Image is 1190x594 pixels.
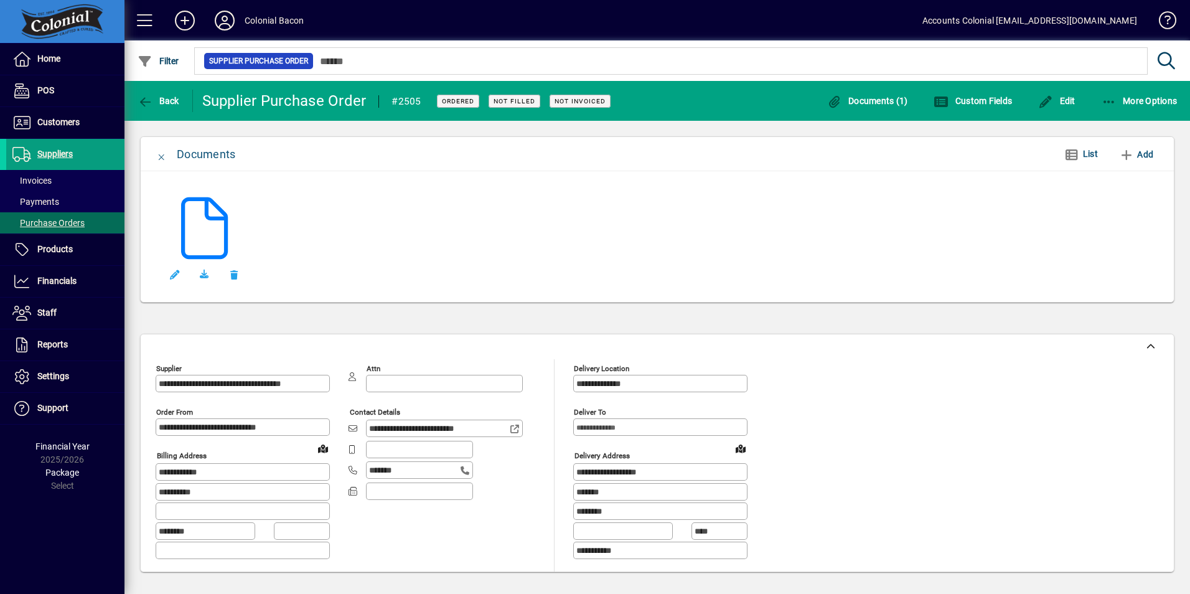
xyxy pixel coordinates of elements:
[45,468,79,478] span: Package
[1038,96,1075,106] span: Edit
[6,191,124,212] a: Payments
[245,11,304,31] div: Colonial Bacon
[37,339,68,349] span: Reports
[574,408,606,417] mat-label: Deliver To
[35,441,90,451] span: Financial Year
[138,56,179,66] span: Filter
[1099,90,1181,112] button: More Options
[1035,90,1079,112] button: Edit
[205,9,245,32] button: Profile
[6,44,124,75] a: Home
[177,144,235,164] div: Documents
[6,170,124,191] a: Invoices
[6,75,124,106] a: POS
[934,96,1012,106] span: Custom Fields
[134,90,182,112] button: Back
[12,218,85,228] span: Purchase Orders
[6,361,124,392] a: Settings
[147,139,177,169] button: Close
[1102,96,1178,106] span: More Options
[6,329,124,361] a: Reports
[37,117,80,127] span: Customers
[37,276,77,286] span: Financials
[827,96,908,106] span: Documents (1)
[37,244,73,254] span: Products
[209,55,308,67] span: Supplier Purchase Order
[6,393,124,424] a: Support
[1083,149,1098,159] span: List
[1054,143,1108,166] button: List
[930,90,1015,112] button: Custom Fields
[219,260,249,290] button: Remove
[6,234,124,265] a: Products
[824,90,911,112] button: Documents (1)
[156,408,193,417] mat-label: Order from
[37,85,54,95] span: POS
[494,97,535,105] span: Not Filled
[159,260,189,290] button: Edit
[37,308,57,318] span: Staff
[922,11,1137,31] div: Accounts Colonial [EMAIL_ADDRESS][DOMAIN_NAME]
[12,176,52,186] span: Invoices
[574,364,629,373] mat-label: Delivery Location
[138,96,179,106] span: Back
[202,91,367,111] div: Supplier Purchase Order
[555,97,606,105] span: Not Invoiced
[6,266,124,297] a: Financials
[124,90,193,112] app-page-header-button: Back
[165,9,205,32] button: Add
[37,403,68,413] span: Support
[1119,144,1153,164] span: Add
[156,364,182,373] mat-label: Supplier
[731,438,751,458] a: View on map
[442,97,474,105] span: Ordered
[189,260,219,290] a: Download
[12,197,59,207] span: Payments
[37,54,60,64] span: Home
[1150,2,1174,43] a: Knowledge Base
[37,149,73,159] span: Suppliers
[134,50,182,72] button: Filter
[6,107,124,138] a: Customers
[1114,143,1158,166] button: Add
[6,298,124,329] a: Staff
[313,438,333,458] a: View on map
[37,371,69,381] span: Settings
[367,364,380,373] mat-label: Attn
[6,212,124,233] a: Purchase Orders
[391,92,421,111] div: #2505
